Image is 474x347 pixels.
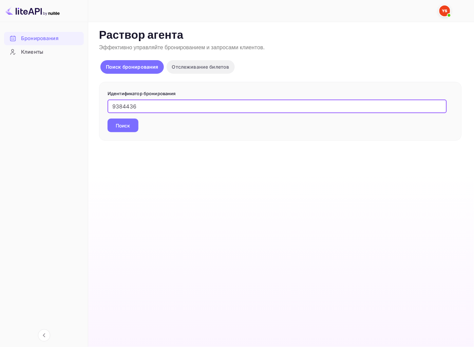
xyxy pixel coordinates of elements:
[116,122,130,129] ya-tr-span: Поиск
[38,329,50,342] button: Свернуть навигацию
[4,46,84,58] a: Клиенты
[106,64,158,70] ya-tr-span: Поиск бронирования
[172,64,229,70] ya-tr-span: Отслеживание билетов
[4,32,84,45] div: Бронирования
[99,28,184,43] ya-tr-span: Раствор агента
[4,46,84,59] div: Клиенты
[21,35,58,42] ya-tr-span: Бронирования
[108,91,176,96] ya-tr-span: Идентификатор бронирования
[108,119,138,132] button: Поиск
[5,5,60,16] img: Логотип LiteAPI
[439,5,450,16] img: Служба Поддержки Яндекса
[99,44,265,51] ya-tr-span: Эффективно управляйте бронированием и запросами клиентов.
[108,100,447,113] input: Введите идентификатор бронирования (например, 63782194)
[4,32,84,45] a: Бронирования
[21,48,43,56] ya-tr-span: Клиенты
